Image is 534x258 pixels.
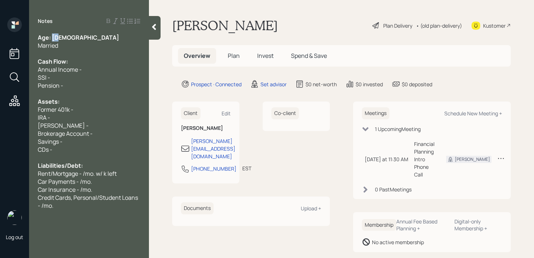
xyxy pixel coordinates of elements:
[257,52,274,60] span: Invest
[191,80,242,88] div: Prospect · Connected
[38,82,63,90] span: Pension -
[383,22,412,29] div: Plan Delivery
[414,140,434,178] div: Financial Planning Intro Phone Call
[372,238,424,246] div: No active membership
[306,80,337,88] div: $0 net-worth
[483,22,506,29] div: Kustomer
[38,130,93,138] span: Brokerage Account -
[191,165,236,172] div: [PHONE_NUMBER]
[301,205,321,212] div: Upload +
[172,17,278,33] h1: [PERSON_NAME]
[181,107,201,119] h6: Client
[365,155,408,163] div: [DATE] at 11:30 AM
[38,74,50,82] span: SSI -
[402,80,432,88] div: $0 deposited
[38,146,52,154] span: CDs -
[375,186,412,193] div: 0 Past Meeting s
[375,125,421,133] div: 1 Upcoming Meeting
[38,57,68,66] span: Cash Flow:
[38,178,92,186] span: Car Payments - /mo.
[7,210,22,225] img: retirable_logo.png
[242,164,251,172] div: EST
[184,52,210,60] span: Overview
[38,162,83,170] span: Liabilities/Debt:
[416,22,462,29] div: • (old plan-delivery)
[38,41,58,49] span: Married
[228,52,240,60] span: Plan
[38,138,62,146] span: Savings -
[38,106,73,114] span: Former 401k -
[38,33,119,41] span: Age: [DEMOGRAPHIC_DATA]
[362,107,389,119] h6: Meetings
[38,122,89,130] span: [PERSON_NAME] -
[396,218,449,232] div: Annual Fee Based Planning +
[38,17,53,25] label: Notes
[38,114,50,122] span: IRA -
[38,66,82,74] span: Annual Income -
[454,218,502,232] div: Digital-only Membership +
[181,125,231,131] h6: [PERSON_NAME]
[38,98,60,106] span: Assets:
[362,219,396,231] h6: Membership
[356,80,383,88] div: $0 invested
[38,170,117,178] span: Rent/Mortgage - /mo. w/ k left
[191,137,235,160] div: [PERSON_NAME][EMAIL_ADDRESS][DOMAIN_NAME]
[291,52,327,60] span: Spend & Save
[38,186,92,194] span: Car Insurance - /mo.
[222,110,231,117] div: Edit
[271,107,299,119] h6: Co-client
[455,156,490,163] div: [PERSON_NAME]
[444,110,502,117] div: Schedule New Meeting +
[260,80,287,88] div: Set advisor
[38,194,139,210] span: Credit Cards, Personal/Student Loans - /mo.
[181,202,214,214] h6: Documents
[6,234,23,241] div: Log out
